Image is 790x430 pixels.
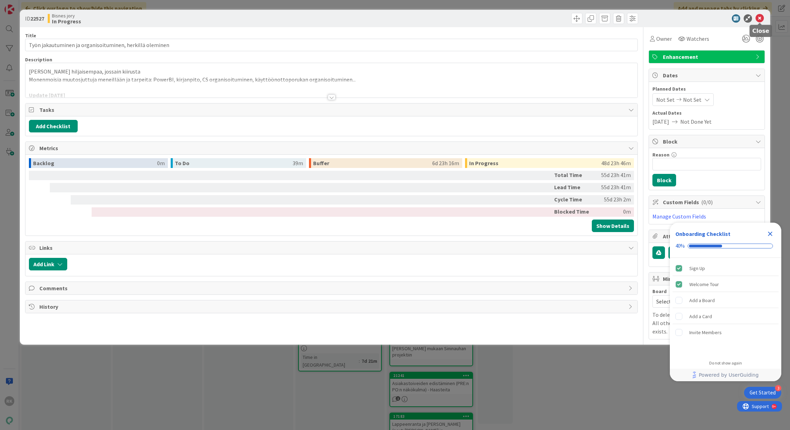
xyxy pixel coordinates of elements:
[25,14,44,23] span: ID
[25,32,36,39] label: Title
[663,232,752,240] span: Attachments
[293,158,303,168] div: 39m
[670,223,781,381] div: Checklist Container
[313,158,432,168] div: Buffer
[673,369,778,381] a: Powered by UserGuiding
[663,137,752,146] span: Block
[683,95,702,104] span: Not Set
[52,18,81,24] b: In Progress
[52,13,81,18] span: Bisnes jory
[675,243,685,249] div: 40%
[670,369,781,381] div: Footer
[775,385,781,391] div: 3
[15,1,32,9] span: Support
[663,275,752,283] span: Mirrors
[744,387,781,399] div: Open Get Started checklist, remaining modules: 3
[39,302,625,311] span: History
[595,195,631,205] div: 55d 23h 2m
[432,158,459,168] div: 6d 23h 16m
[595,207,631,217] div: 0m
[29,258,67,270] button: Add Link
[175,158,293,168] div: To Do
[25,39,638,51] input: type card name here...
[469,158,602,168] div: In Progress
[689,280,719,289] div: Welcome Tour
[592,220,634,232] button: Show Details
[663,71,752,79] span: Dates
[554,171,592,180] div: Total Time
[689,328,722,337] div: Invite Members
[675,243,776,249] div: Checklist progress: 40%
[29,120,78,132] button: Add Checklist
[673,293,779,308] div: Add a Board is incomplete.
[652,85,761,93] span: Planned Dates
[673,277,779,292] div: Welcome Tour is complete.
[752,28,769,34] h5: Close
[595,171,631,180] div: 55d 23h 41m
[656,34,672,43] span: Owner
[39,244,625,252] span: Links
[29,76,634,84] p: Monenmoisia muutosjuttuja meneillään ja tarpeita: PowerBI, kirjanpito, CS organisoituminen, käytt...
[687,34,709,43] span: Watchers
[673,261,779,276] div: Sign Up is complete.
[35,3,39,8] div: 9+
[689,312,712,321] div: Add a Card
[39,144,625,152] span: Metrics
[675,230,730,238] div: Onboarding Checklist
[595,183,631,192] div: 55d 23h 41m
[689,264,705,272] div: Sign Up
[689,296,715,305] div: Add a Board
[673,325,779,340] div: Invite Members is incomplete.
[663,198,752,206] span: Custom Fields
[29,68,634,76] p: [PERSON_NAME] hiljaisempaa, jossain kiirusta
[39,284,625,292] span: Comments
[652,117,669,126] span: [DATE]
[39,106,625,114] span: Tasks
[670,258,781,356] div: Checklist items
[663,53,752,61] span: Enhancement
[25,56,52,63] span: Description
[33,158,157,168] div: Backlog
[554,195,592,205] div: Cycle Time
[656,297,745,306] span: Select...
[652,174,676,186] button: Block
[673,309,779,324] div: Add a Card is incomplete.
[680,117,712,126] span: Not Done Yet
[709,360,742,366] div: Do not show again
[652,289,667,294] span: Board
[554,183,592,192] div: Lead Time
[750,389,776,396] div: Get Started
[656,95,675,104] span: Not Set
[652,152,669,158] label: Reason
[157,158,165,168] div: 0m
[30,15,44,22] b: 22527
[652,213,706,220] a: Manage Custom Fields
[652,310,761,336] p: To delete a mirror card, just delete the card. All other mirrored cards will continue to exists.
[601,158,631,168] div: 48d 23h 46m
[554,207,592,217] div: Blocked Time
[765,228,776,239] div: Close Checklist
[701,199,713,206] span: ( 0/0 )
[699,371,759,379] span: Powered by UserGuiding
[652,109,761,117] span: Actual Dates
